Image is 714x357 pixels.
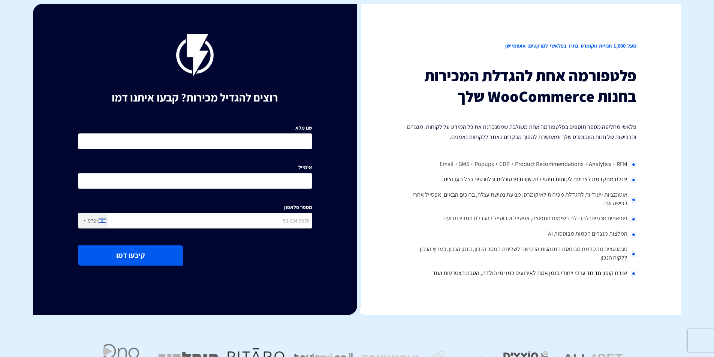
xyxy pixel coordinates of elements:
div: Israel (‫ישראל‬‎): +972 [78,213,108,228]
p: פלאשי מחליפה מספר תוספים בפלטפורמה אחת משולבת שמסנכרנת את כל המידע על לקוחות, מוצרים והרכישות של ... [402,122,636,142]
input: 50-234-5678 [78,213,312,229]
li: פופאפים חכמים: להגדלת רשימות התפוצה, אפסייל וקרוסייל להגדלת המכירות ועוד [402,211,636,227]
button: קיבעו דמו [78,245,183,265]
label: אימייל [298,164,312,171]
div: +972 [88,217,99,224]
img: flashy-black.png [176,34,214,76]
h2: מעל 1,000 חנויות ווקומרס בחרו בפלאשי למרקטינג אוטומיישן [402,34,636,58]
label: מספר פלאפון [284,203,312,211]
li: Email + SMS + Popups + CDP + Product Recommendations + Analytics + RFM [402,157,636,172]
li: אוטומציות ייעודיות להגדלת מכירות לאיקומרס: מניעת נטישת עגלה, ברוכים הבאים, אפסייל אחרי רכישה ועוד [402,188,636,212]
span: יצירת קופון חד חד ערכי ייחודי בזמן אמת לאירועים כמו ימי הולדת, הטבת הצטרפות ועוד [433,269,627,277]
li: סגמנטציה מתקדמת מבוססת התנהגות הרכישה לשליחת המסר הנכון, בזמן הנכון, בערוץ הנכון ללקוח הנכון [402,242,636,266]
h3: פלטפורמה אחת להגדלת המכירות בחנות WooCommerce שלך [402,66,636,106]
span: יכולת מתקדמת לצביעת לקוחות וזיהוי לתקשורת פרסונלית ורלוונטית בכל הערוצים [444,175,627,183]
label: שם מלא [295,124,312,131]
li: המלצות מוצרים חכמות מבוססות AI [402,227,636,242]
h1: רוצים להגדיל מכירות? קבעו איתנו דמו [78,91,312,104]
